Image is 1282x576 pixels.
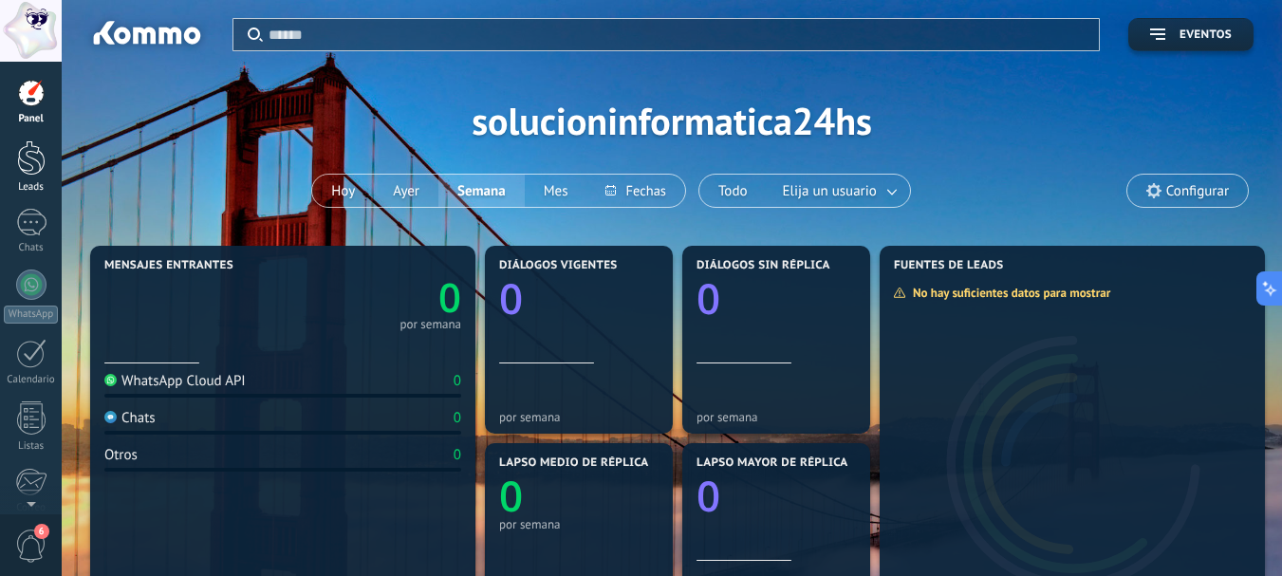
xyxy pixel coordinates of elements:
span: Diálogos sin réplica [697,259,830,272]
span: 6 [34,524,49,539]
span: Configurar [1166,183,1229,199]
button: Todo [699,175,767,207]
div: 0 [454,446,461,464]
div: 0 [454,409,461,427]
img: WhatsApp Cloud API [104,374,117,386]
div: Chats [104,409,156,427]
span: Elija un usuario [779,178,881,204]
span: Lapso medio de réplica [499,456,649,470]
button: Ayer [374,175,438,207]
div: Panel [4,113,59,125]
div: Listas [4,440,59,453]
span: Lapso mayor de réplica [697,456,847,470]
div: por semana [697,410,856,424]
div: por semana [399,320,461,329]
span: Eventos [1180,28,1232,42]
span: Mensajes entrantes [104,259,233,272]
text: 0 [697,467,720,524]
div: 0 [454,372,461,390]
button: Semana [438,175,525,207]
button: Hoy [312,175,374,207]
div: Chats [4,242,59,254]
div: WhatsApp [4,306,58,324]
div: Leads [4,181,59,194]
button: Fechas [586,175,684,207]
div: Calendario [4,374,59,386]
img: Chats [104,411,117,423]
div: Otros [104,446,138,464]
div: WhatsApp Cloud API [104,372,246,390]
div: No hay suficientes datos para mostrar [893,285,1124,301]
text: 0 [499,269,523,326]
text: 0 [438,270,461,325]
span: Fuentes de leads [894,259,1004,272]
text: 0 [697,269,720,326]
button: Elija un usuario [767,175,910,207]
a: 0 [283,270,461,325]
text: 0 [499,467,523,524]
span: Diálogos vigentes [499,259,618,272]
div: por semana [499,410,659,424]
button: Mes [525,175,587,207]
div: por semana [499,517,659,531]
button: Eventos [1128,18,1254,51]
